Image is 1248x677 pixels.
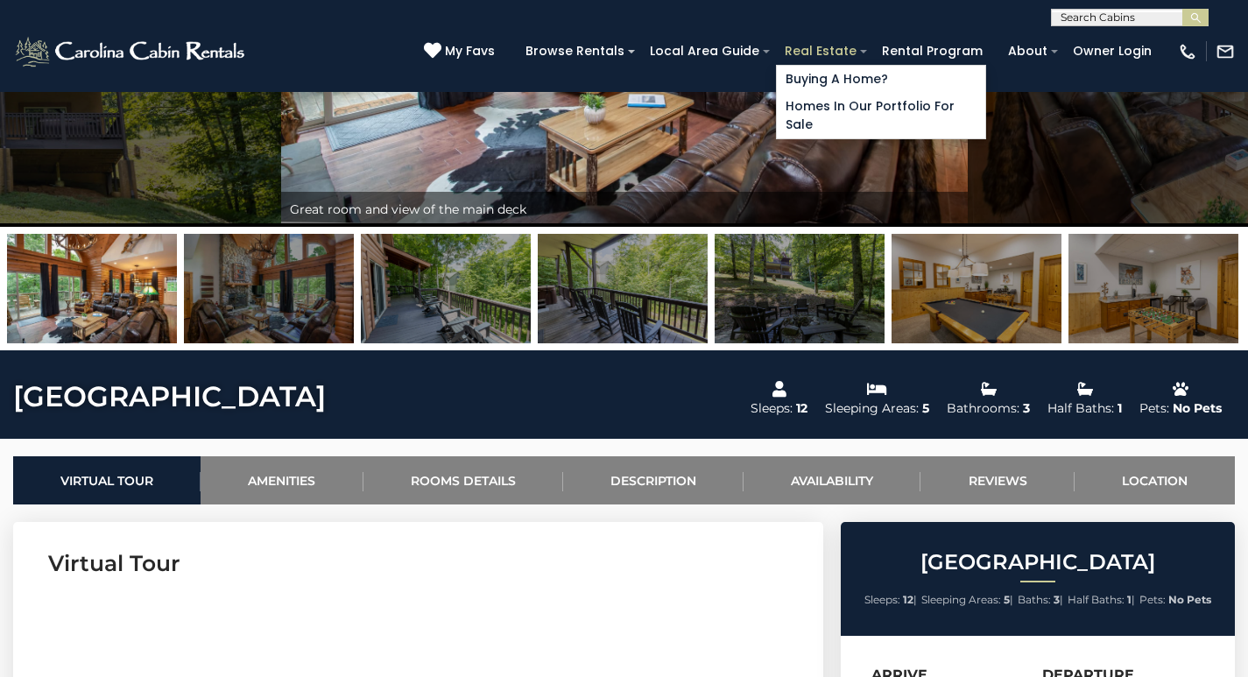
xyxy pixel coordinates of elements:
[999,38,1056,65] a: About
[517,38,633,65] a: Browse Rentals
[1127,593,1132,606] strong: 1
[281,192,968,227] div: Great room and view of the main deck
[641,38,768,65] a: Local Area Guide
[920,456,1074,504] a: Reviews
[361,234,531,343] img: 163274484
[892,234,1061,343] img: 163274487
[873,38,991,65] a: Rental Program
[864,589,917,611] li: |
[776,38,865,65] a: Real Estate
[48,548,788,579] h3: Virtual Tour
[921,589,1013,611] li: |
[921,593,1001,606] span: Sleeping Areas:
[1004,593,1010,606] strong: 5
[1139,593,1166,606] span: Pets:
[424,42,499,61] a: My Favs
[1064,38,1160,65] a: Owner Login
[845,551,1230,574] h2: [GEOGRAPHIC_DATA]
[363,456,563,504] a: Rooms Details
[1068,589,1135,611] li: |
[1178,42,1197,61] img: phone-regular-white.png
[1018,589,1063,611] li: |
[445,42,495,60] span: My Favs
[1068,593,1125,606] span: Half Baths:
[1068,234,1238,343] img: 163274488
[7,234,177,343] img: 163274470
[715,234,885,343] img: 163274486
[903,593,913,606] strong: 12
[201,456,363,504] a: Amenities
[777,66,985,93] a: Buying A Home?
[864,593,900,606] span: Sleeps:
[777,93,985,138] a: Homes in Our Portfolio For Sale
[563,456,744,504] a: Description
[744,456,920,504] a: Availability
[1075,456,1235,504] a: Location
[538,234,708,343] img: 163274485
[1168,593,1211,606] strong: No Pets
[1054,593,1060,606] strong: 3
[13,34,250,69] img: White-1-2.png
[13,456,201,504] a: Virtual Tour
[1216,42,1235,61] img: mail-regular-white.png
[184,234,354,343] img: 163274471
[1018,593,1051,606] span: Baths:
